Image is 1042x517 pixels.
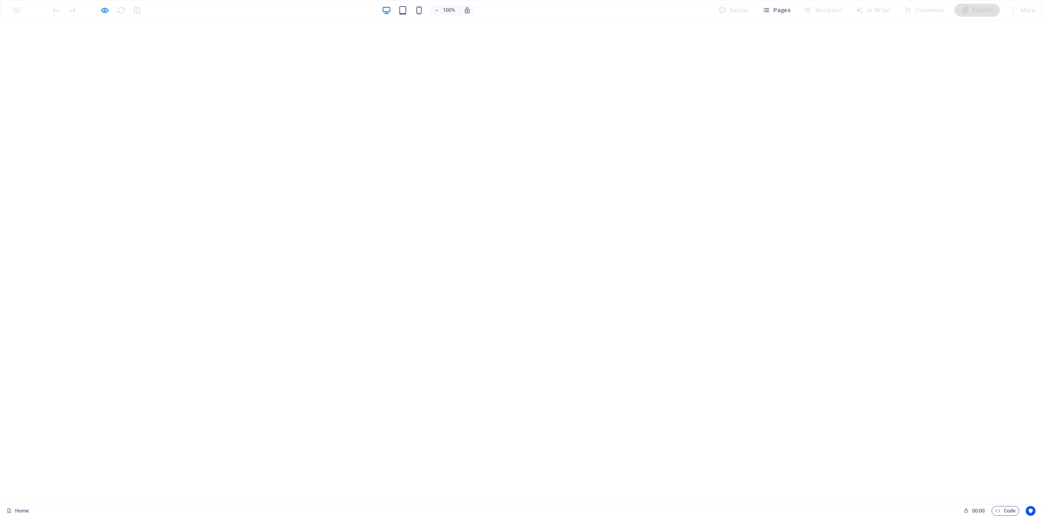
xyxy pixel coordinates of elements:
[978,508,979,514] span: :
[1026,506,1035,516] button: Usercentrics
[992,506,1019,516] button: Code
[972,506,985,516] span: 00 00
[442,5,455,15] h6: 100%
[430,5,459,15] button: 100%
[7,506,29,516] a: Click to cancel selection. Double-click to open Pages
[995,506,1016,516] span: Code
[759,4,794,17] button: Pages
[464,7,471,14] i: On resize automatically adjust zoom level to fit chosen device.
[715,4,752,17] div: Design (Ctrl+Alt+Y)
[762,6,790,14] span: Pages
[963,506,985,516] h6: Session time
